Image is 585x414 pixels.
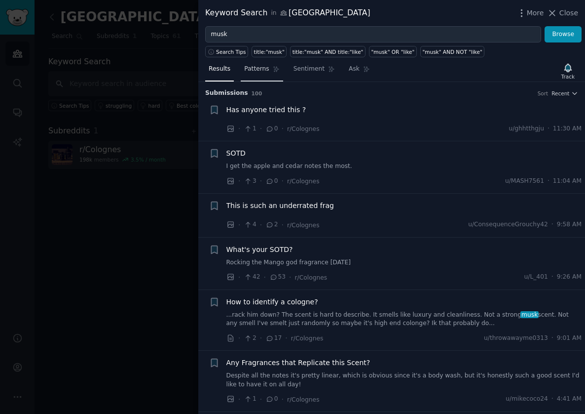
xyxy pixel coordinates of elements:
[287,396,320,403] span: r/Colognes
[527,8,544,18] span: More
[209,65,230,74] span: Results
[244,177,256,186] span: 3
[553,124,582,133] span: 11:30 AM
[238,124,240,134] span: ·
[269,273,286,282] span: 53
[265,177,278,186] span: 0
[238,272,240,283] span: ·
[244,395,256,404] span: 1
[287,178,320,185] span: r/Colognes
[282,124,284,134] span: ·
[265,334,282,343] span: 17
[238,176,240,186] span: ·
[551,90,578,97] button: Recent
[252,46,287,57] a: title:"musk"
[551,273,553,282] span: ·
[244,273,260,282] span: 42
[226,201,334,211] a: This is such an underrated frag
[561,73,575,80] div: Track
[290,46,366,57] a: title:"musk" AND title:"like"
[548,124,549,133] span: ·
[244,220,256,229] span: 4
[205,46,248,57] button: Search Tips
[205,61,234,82] a: Results
[244,124,256,133] span: 1
[371,48,414,55] div: "musk" OR "like"
[282,394,284,405] span: ·
[264,272,266,283] span: ·
[292,48,364,55] div: title:"musk" AND title:"like"
[226,105,306,115] a: Has anyone tried this ?
[551,90,569,97] span: Recent
[557,334,582,343] span: 9:01 AM
[553,177,582,186] span: 11:04 AM
[557,220,582,229] span: 9:58 AM
[295,274,328,281] span: r/Colognes
[551,220,553,229] span: ·
[289,272,291,283] span: ·
[369,46,417,57] a: "musk" OR "like"
[244,65,269,74] span: Patterns
[271,9,276,18] span: in
[226,372,582,389] a: Despite all the notes it's pretty linear, which is obvious since it's a body wash, but it's hones...
[557,273,582,282] span: 9:26 AM
[551,334,553,343] span: ·
[265,395,278,404] span: 0
[205,7,370,19] div: Keyword Search [GEOGRAPHIC_DATA]
[254,48,285,55] div: title:"musk"
[559,8,578,18] span: Close
[226,297,318,307] span: How to identify a cologne?
[241,61,283,82] a: Patterns
[282,176,284,186] span: ·
[238,333,240,343] span: ·
[484,334,548,343] span: u/throwawayme0313
[349,65,360,74] span: Ask
[238,220,240,230] span: ·
[226,148,246,159] a: SOTD
[285,333,287,343] span: ·
[205,89,248,98] span: Submission s
[293,65,325,74] span: Sentiment
[547,8,578,18] button: Close
[558,61,578,82] button: Track
[226,258,582,267] a: Rocking the Mango god fragrance [DATE]
[506,395,548,404] span: u/mikecoco24
[238,394,240,405] span: ·
[290,61,338,82] a: Sentiment
[287,125,320,132] span: r/Colognes
[205,26,541,43] input: Try a keyword related to your business
[524,273,548,282] span: u/L_401
[468,220,548,229] span: u/ConsequenceGrouchy42
[226,245,293,255] a: What's your SOTD?
[260,394,262,405] span: ·
[516,8,544,18] button: More
[545,26,582,43] button: Browse
[226,358,370,368] a: Any Fragrances that Replicate this Scent?
[216,48,246,55] span: Search Tips
[538,90,548,97] div: Sort
[244,334,256,343] span: 2
[282,220,284,230] span: ·
[260,124,262,134] span: ·
[265,124,278,133] span: 0
[265,220,278,229] span: 2
[505,177,544,186] span: u/MASH7561
[226,162,582,171] a: I get the apple and cedar notes the most.
[345,61,373,82] a: Ask
[260,333,262,343] span: ·
[509,124,544,133] span: u/ghhtthgju
[260,220,262,230] span: ·
[422,48,482,55] div: "musk" AND NOT "like"
[226,311,582,328] a: ...rack him down? The scent is hard to describe. It smells like luxury and cleanliness. Not a str...
[291,335,324,342] span: r/Colognes
[548,177,549,186] span: ·
[520,311,539,318] span: musk
[551,395,553,404] span: ·
[420,46,484,57] a: "musk" AND NOT "like"
[287,222,320,229] span: r/Colognes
